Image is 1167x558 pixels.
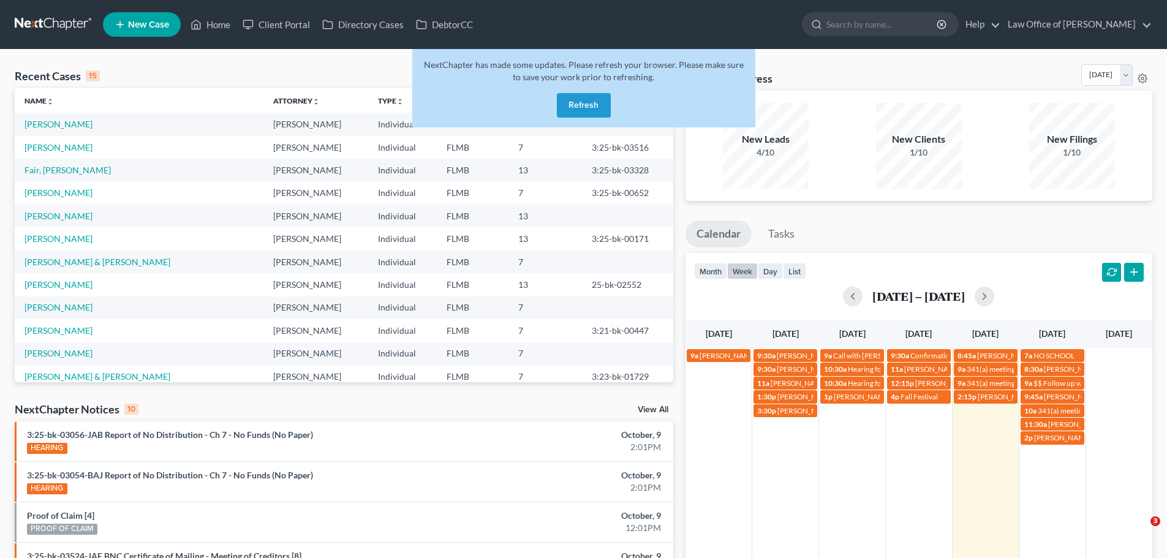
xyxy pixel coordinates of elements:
[25,279,93,290] a: [PERSON_NAME]
[25,302,93,312] a: [PERSON_NAME]
[15,402,138,417] div: NextChapter Notices
[263,273,368,296] td: [PERSON_NAME]
[876,132,962,146] div: New Clients
[368,227,437,250] td: Individual
[978,392,1101,401] span: [PERSON_NAME] [PHONE_NUMBER]
[1029,132,1115,146] div: New Filings
[437,136,508,159] td: FLMB
[437,227,508,250] td: FLMB
[458,469,661,481] div: October, 9
[368,319,437,342] td: Individual
[368,296,437,319] td: Individual
[839,328,866,339] span: [DATE]
[757,392,776,401] span: 1:30p
[582,319,673,342] td: 3:21-bk-00447
[508,296,581,319] td: 7
[184,13,236,36] a: Home
[312,98,320,105] i: unfold_more
[723,146,809,159] div: 4/10
[508,365,581,388] td: 7
[25,142,93,153] a: [PERSON_NAME]
[891,379,914,388] span: 12:15p
[124,404,138,415] div: 10
[458,510,661,522] div: October, 9
[437,159,508,181] td: FLMB
[694,263,727,279] button: month
[25,325,93,336] a: [PERSON_NAME]
[915,379,1131,388] span: [PERSON_NAME] - pull credit reports [PERSON_NAME] & Husband
[437,182,508,205] td: FLMB
[508,205,581,227] td: 13
[972,328,999,339] span: [DATE]
[437,273,508,296] td: FLMB
[824,364,847,374] span: 10:30a
[263,342,368,365] td: [PERSON_NAME]
[1044,364,1101,374] span: [PERSON_NAME]
[25,187,93,198] a: [PERSON_NAME]
[638,405,668,414] a: View All
[263,251,368,273] td: [PERSON_NAME]
[848,379,943,388] span: Hearing for [PERSON_NAME]
[508,273,581,296] td: 13
[458,441,661,453] div: 2:01PM
[582,182,673,205] td: 3:25-bk-00652
[757,364,776,374] span: 9:30a
[723,132,809,146] div: New Leads
[1039,328,1065,339] span: [DATE]
[1024,379,1032,388] span: 9a
[1029,146,1115,159] div: 1/10
[772,328,799,339] span: [DATE]
[263,113,368,135] td: [PERSON_NAME]
[368,113,437,135] td: Individual
[263,319,368,342] td: [PERSON_NAME]
[368,365,437,388] td: Individual
[424,59,744,82] span: NextChapter has made some updates. Please refresh your browser. Please make sure to save your wor...
[368,251,437,273] td: Individual
[508,136,581,159] td: 7
[891,351,909,360] span: 9:30a
[508,159,581,181] td: 13
[437,365,508,388] td: FLMB
[458,481,661,494] div: 2:01PM
[128,20,169,29] span: New Case
[1024,433,1033,442] span: 2p
[1024,364,1043,374] span: 8:30a
[1002,13,1152,36] a: Law Office of [PERSON_NAME]
[25,165,111,175] a: Fair, [PERSON_NAME]
[508,342,581,365] td: 7
[967,364,1085,374] span: 341(a) meeting for [PERSON_NAME]
[368,182,437,205] td: Individual
[727,263,758,279] button: week
[848,364,943,374] span: Hearing for [PERSON_NAME]
[957,379,965,388] span: 9a
[771,379,894,388] span: [PERSON_NAME] [PHONE_NUMBER]
[263,296,368,319] td: [PERSON_NAME]
[777,392,1062,401] span: [PERSON_NAME] sign up appointment chapter 13 [EMAIL_ADDRESS][DOMAIN_NAME]
[27,510,94,521] a: Proof of Claim [4]
[25,371,170,382] a: [PERSON_NAME] & [PERSON_NAME]
[368,342,437,365] td: Individual
[86,70,100,81] div: 15
[25,119,93,129] a: [PERSON_NAME]
[834,392,1077,401] span: [PERSON_NAME] and [PERSON_NAME] will discussion [PHONE_NUMBER]
[1024,420,1047,429] span: 11:30a
[437,251,508,273] td: FLMB
[263,365,368,388] td: [PERSON_NAME]
[508,251,581,273] td: 7
[957,351,976,360] span: 8:45a
[957,392,976,401] span: 2:15p
[273,96,320,105] a: Attorneyunfold_more
[27,470,313,480] a: 3:25-bk-03054-BAJ Report of No Distribution - Ch 7 - No Funds (No Paper)
[757,351,776,360] span: 9:30a
[378,96,404,105] a: Typeunfold_more
[582,136,673,159] td: 3:25-bk-03516
[437,319,508,342] td: FLMB
[959,13,1000,36] a: Help
[27,443,67,454] div: HEARING
[967,379,1085,388] span: 341(a) meeting for [PERSON_NAME]
[508,319,581,342] td: 7
[508,182,581,205] td: 7
[368,273,437,296] td: Individual
[1024,406,1037,415] span: 10a
[1034,433,1158,442] span: [PERSON_NAME] [PHONE_NUMBER]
